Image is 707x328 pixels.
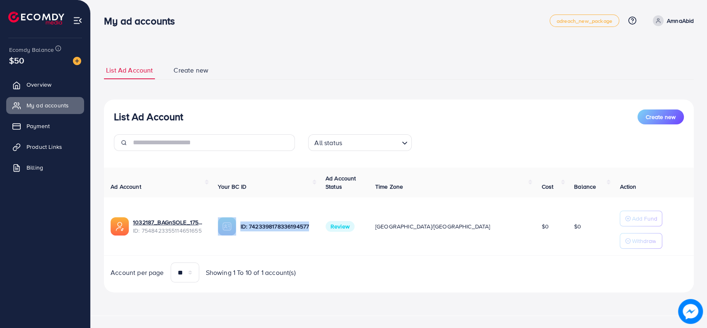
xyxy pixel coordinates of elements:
span: Ecomdy Balance [9,46,54,54]
a: Billing [6,159,84,176]
span: Overview [27,80,51,89]
span: List Ad Account [106,66,153,75]
span: Create new [646,113,676,121]
span: Action [620,182,636,191]
span: $50 [9,54,24,66]
button: Add Fund [620,211,662,226]
p: Add Fund [632,214,657,224]
div: Search for option [308,134,412,151]
span: Ad Account Status [326,174,356,191]
span: Ad Account [111,182,141,191]
img: image [73,57,81,65]
span: $0 [541,222,548,231]
p: Withdraw [632,236,656,246]
img: ic-ads-acc.e4c84228.svg [111,217,129,236]
span: Balance [574,182,596,191]
span: $0 [574,222,581,231]
span: Product Links [27,143,62,151]
a: My ad accounts [6,97,84,114]
a: Product Links [6,138,84,155]
img: ic-ba-acc.ded83a64.svg [218,217,236,236]
h3: List Ad Account [114,111,183,123]
button: Withdraw [620,233,662,249]
span: Review [326,221,355,232]
span: adreach_new_package [557,18,612,24]
a: Overview [6,76,84,93]
a: 1032187_BAGnSOLE_1757504289036 [133,218,205,226]
span: Billing [27,163,43,172]
span: [GEOGRAPHIC_DATA]/[GEOGRAPHIC_DATA] [375,222,490,231]
div: <span class='underline'>1032187_BAGnSOLE_1757504289036</span></br>7548423355114651655 [133,218,205,235]
span: Time Zone [375,182,403,191]
a: AmnaAbid [649,15,694,26]
span: Your BC ID [218,182,246,191]
img: logo [8,12,64,24]
span: All status [313,137,344,149]
a: Payment [6,118,84,134]
span: Create new [174,66,208,75]
span: Cost [541,182,553,191]
p: ID: 7423398178336194577 [240,221,312,231]
span: My ad accounts [27,101,69,109]
span: Showing 1 To 10 of 1 account(s) [206,268,296,277]
button: Create new [637,109,684,124]
p: AmnaAbid [667,16,694,26]
img: menu [73,16,82,25]
img: image [678,299,703,324]
input: Search for option [345,135,398,149]
span: Account per page [111,268,164,277]
h3: My ad accounts [104,15,181,27]
a: adreach_new_package [550,15,619,27]
span: Payment [27,122,50,130]
span: ID: 7548423355114651655 [133,226,205,235]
